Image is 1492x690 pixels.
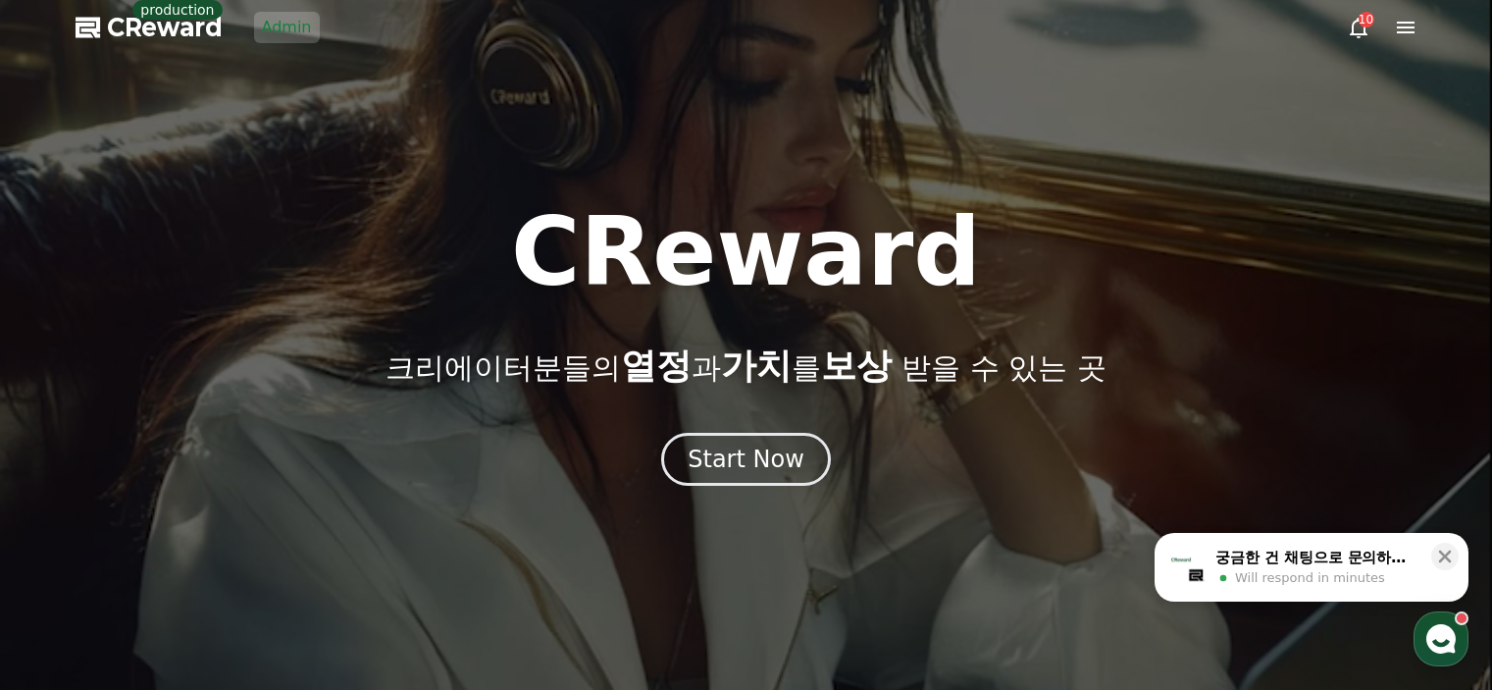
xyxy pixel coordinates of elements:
a: 10 [1347,16,1370,39]
a: Start Now [661,452,831,471]
span: 가치 [721,345,792,386]
a: CReward [76,12,223,43]
span: CReward [107,12,223,43]
span: 열정 [621,345,692,386]
div: 10 [1359,12,1374,27]
p: 크리에이터분들의 과 를 받을 수 있는 곳 [386,346,1106,386]
div: Start Now [688,444,804,475]
h1: CReward [511,205,981,299]
span: 보상 [821,345,892,386]
a: Admin [254,12,320,43]
button: Start Now [661,433,831,486]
